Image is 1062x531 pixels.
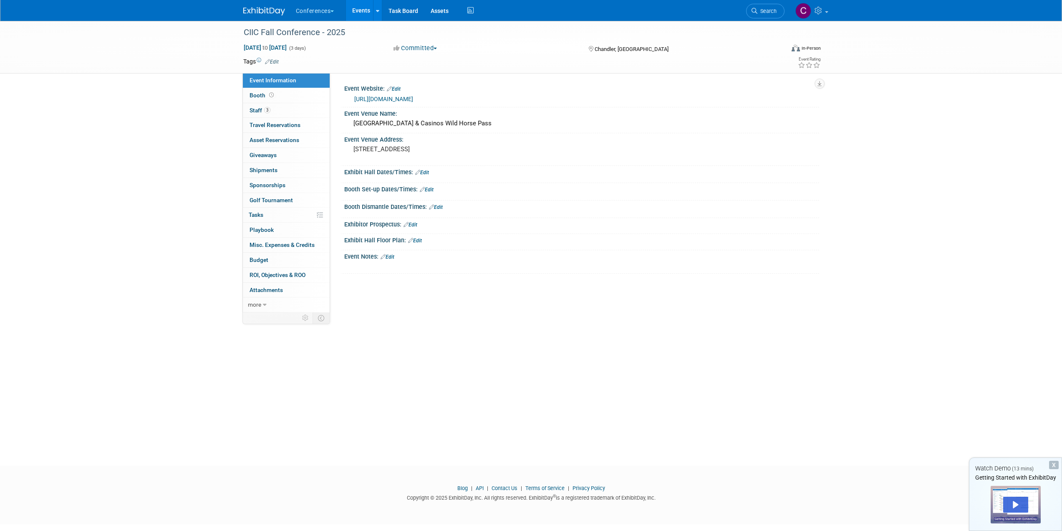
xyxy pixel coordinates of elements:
span: Playbook [250,226,274,233]
span: Sponsorships [250,182,285,188]
div: Booth Set-up Dates/Times: [344,183,819,194]
a: Tasks [243,208,330,222]
a: Edit [429,204,443,210]
a: Edit [420,187,434,193]
div: Event Format [735,43,821,56]
a: Contact Us [492,485,517,491]
span: [DATE] [DATE] [243,44,287,51]
div: [GEOGRAPHIC_DATA] & Casinos Wild Horse Pass [351,117,813,130]
span: Budget [250,257,268,263]
span: Misc. Expenses & Credits [250,241,315,248]
a: [URL][DOMAIN_NAME] [354,96,413,102]
div: Booth Dismantle Dates/Times: [344,201,819,211]
div: CIIC Fall Conference - 2025 [241,25,772,40]
a: Asset Reservations [243,133,330,147]
a: Attachments [243,283,330,297]
td: Personalize Event Tab Strip [298,313,313,323]
div: Event Website: [344,82,819,93]
span: Booth not reserved yet [267,92,275,98]
a: Blog [457,485,468,491]
sup: ® [553,494,556,498]
div: Dismiss [1049,461,1059,469]
span: Staff [250,107,270,114]
span: | [485,485,490,491]
span: Travel Reservations [250,122,300,128]
button: Committed [391,44,440,53]
div: Play [1003,497,1028,513]
a: Booth [243,88,330,103]
div: Exhibit Hall Dates/Times: [344,166,819,177]
span: Attachments [250,287,283,293]
div: Watch Demo [969,464,1062,473]
span: ROI, Objectives & ROO [250,272,305,278]
img: Format-Inperson.png [792,45,800,51]
a: Playbook [243,223,330,237]
a: Edit [415,170,429,175]
span: Search [757,8,777,14]
a: ROI, Objectives & ROO [243,268,330,282]
a: Budget [243,253,330,267]
td: Toggle Event Tabs [313,313,330,323]
div: Event Rating [798,57,820,61]
span: Giveaways [250,152,277,158]
a: Edit [265,59,279,65]
a: Misc. Expenses & Credits [243,238,330,252]
td: Tags [243,57,279,66]
a: Search [746,4,785,18]
img: ExhibitDay [243,7,285,15]
a: Sponsorships [243,178,330,193]
a: Giveaways [243,148,330,163]
a: Event Information [243,73,330,88]
a: Privacy Policy [573,485,605,491]
span: Chandler, [GEOGRAPHIC_DATA] [595,46,668,52]
a: API [476,485,484,491]
a: Golf Tournament [243,193,330,208]
span: more [248,301,261,308]
pre: [STREET_ADDRESS] [353,145,533,153]
a: Edit [387,86,401,92]
span: | [519,485,524,491]
span: Booth [250,92,275,99]
span: Tasks [249,211,263,218]
div: Event Venue Name: [344,107,819,118]
a: Staff3 [243,103,330,118]
span: | [566,485,571,491]
span: Golf Tournament [250,197,293,203]
a: more [243,297,330,312]
a: Edit [404,222,417,228]
a: Edit [381,254,394,260]
div: Getting Started with ExhibitDay [969,473,1062,482]
span: to [261,44,269,51]
img: Carolyn MacDonald [795,3,811,19]
a: Edit [408,238,422,244]
span: Asset Reservations [250,137,299,143]
div: Event Notes: [344,250,819,261]
a: Travel Reservations [243,118,330,132]
a: Terms of Service [525,485,565,491]
div: In-Person [801,45,821,51]
div: Exhibitor Prospectus: [344,218,819,229]
a: Shipments [243,163,330,178]
span: (3 days) [288,46,306,51]
div: Exhibit Hall Floor Plan: [344,234,819,245]
span: 3 [264,107,270,113]
div: Event Venue Address: [344,133,819,144]
span: Shipments [250,167,277,173]
span: Event Information [250,77,296,84]
span: (13 mins) [1012,466,1034,472]
span: | [469,485,474,491]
